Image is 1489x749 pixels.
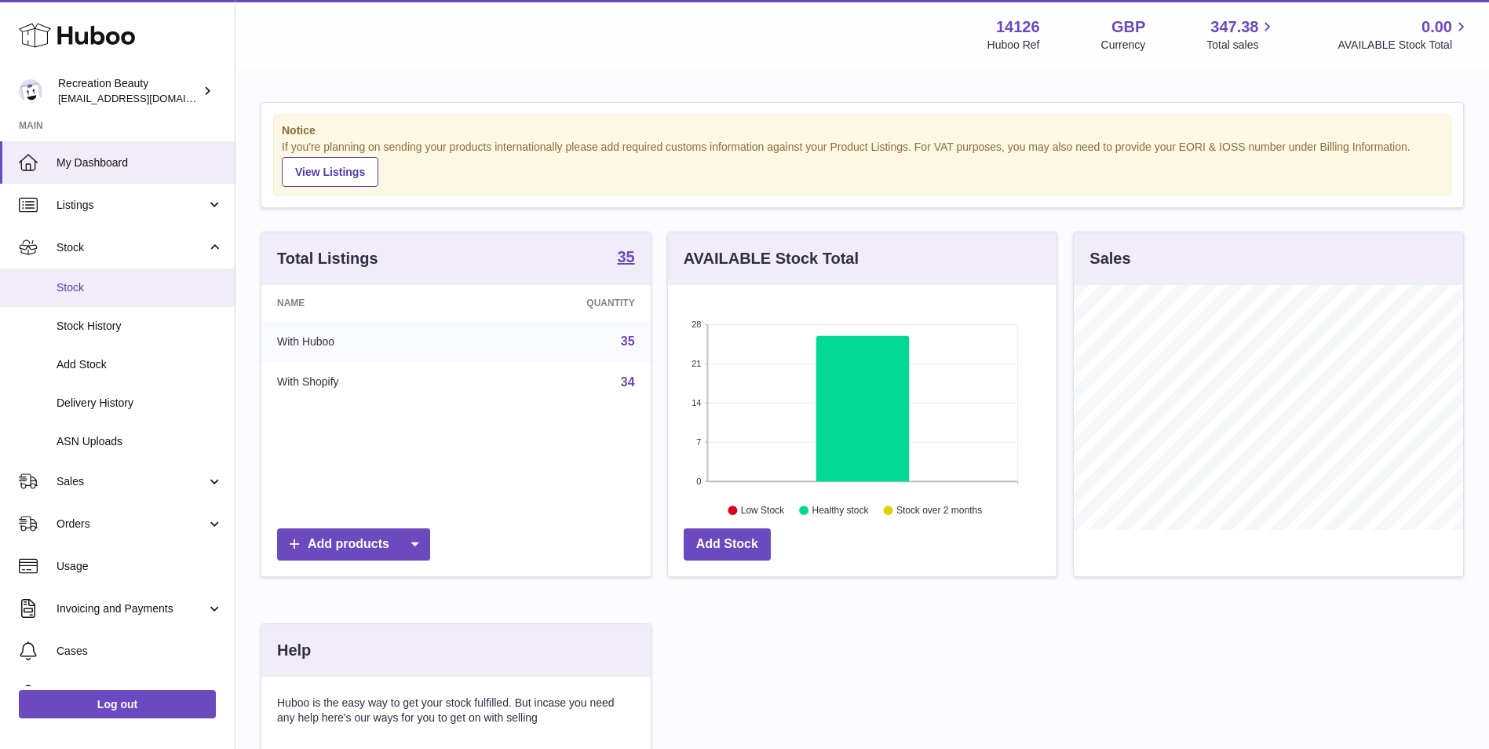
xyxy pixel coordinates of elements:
th: Name [261,285,471,321]
span: ASN Uploads [57,434,223,449]
a: 35 [617,249,634,268]
text: 0 [696,477,701,486]
td: With Shopify [261,362,471,403]
text: Low Stock [741,505,785,516]
a: Add products [277,528,430,561]
span: [EMAIL_ADDRESS][DOMAIN_NAME] [58,92,231,104]
span: Usage [57,559,223,574]
text: 21 [692,359,701,368]
span: AVAILABLE Stock Total [1338,38,1470,53]
strong: 35 [617,249,634,265]
text: 7 [696,437,701,447]
div: If you're planning on sending your products internationally please add required customs informati... [282,140,1443,187]
span: Orders [57,517,206,532]
h3: Help [277,640,311,661]
div: Currency [1101,38,1146,53]
span: Stock [57,240,206,255]
span: Listings [57,198,206,213]
span: Cases [57,644,223,659]
text: 14 [692,398,701,407]
span: Stock History [57,319,223,334]
a: 347.38 Total sales [1206,16,1276,53]
a: Add Stock [684,528,771,561]
a: 0.00 AVAILABLE Stock Total [1338,16,1470,53]
span: Sales [57,474,206,489]
p: Huboo is the easy way to get your stock fulfilled. But incase you need any help here's our ways f... [277,696,635,725]
span: 347.38 [1210,16,1258,38]
img: customercare@recreationbeauty.com [19,79,42,103]
div: Recreation Beauty [58,76,199,106]
h3: AVAILABLE Stock Total [684,248,859,269]
text: Healthy stock [812,505,869,516]
text: 28 [692,320,701,329]
span: My Dashboard [57,155,223,170]
span: Delivery History [57,396,223,411]
td: With Huboo [261,321,471,362]
span: Stock [57,280,223,295]
h3: Total Listings [277,248,378,269]
h3: Sales [1089,248,1130,269]
text: Stock over 2 months [896,505,982,516]
span: 0.00 [1421,16,1452,38]
strong: GBP [1111,16,1145,38]
strong: Notice [282,123,1443,138]
a: 35 [621,334,635,348]
div: Huboo Ref [987,38,1040,53]
span: Add Stock [57,357,223,372]
a: Log out [19,690,216,718]
span: Invoicing and Payments [57,601,206,616]
strong: 14126 [996,16,1040,38]
span: Total sales [1206,38,1276,53]
a: 34 [621,375,635,389]
th: Quantity [471,285,650,321]
a: View Listings [282,157,378,187]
